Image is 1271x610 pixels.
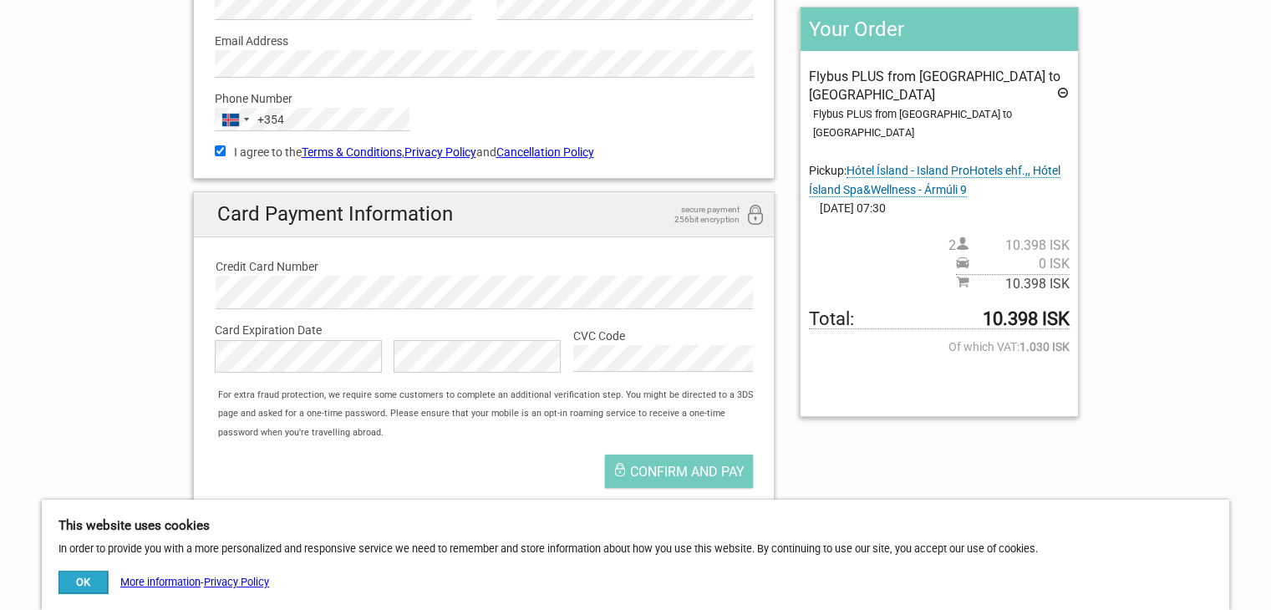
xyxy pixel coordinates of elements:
[58,571,269,593] div: -
[1019,338,1070,356] strong: 1.030 ISK
[58,516,1213,535] h5: This website uses cookies
[630,464,745,480] span: Confirm and pay
[809,338,1069,356] span: Of which VAT:
[573,327,753,345] label: CVC Code
[956,274,1070,293] span: Subtotal
[58,571,108,593] button: OK
[969,236,1070,255] span: 10.398 ISK
[948,236,1070,255] span: 2 person(s)
[813,105,1069,143] div: Flybus PLUS from [GEOGRAPHIC_DATA] to [GEOGRAPHIC_DATA]
[801,8,1077,51] h2: Your Order
[969,255,1070,273] span: 0 ISK
[215,89,754,108] label: Phone Number
[404,145,476,159] a: Privacy Policy
[215,321,754,339] label: Card Expiration Date
[215,143,754,161] label: I agree to the , and
[969,275,1070,293] span: 10.398 ISK
[215,32,754,50] label: Email Address
[194,192,775,236] h2: Card Payment Information
[809,199,1069,217] span: [DATE] 07:30
[809,69,1060,103] span: Flybus PLUS from [GEOGRAPHIC_DATA] to [GEOGRAPHIC_DATA]
[809,310,1069,329] span: Total to be paid
[216,257,753,276] label: Credit Card Number
[210,386,774,442] div: For extra fraud protection, we require some customers to complete an additional verification step...
[192,26,212,46] button: Open LiveChat chat widget
[956,255,1070,273] span: Pickup price
[302,145,402,159] a: Terms & Conditions
[983,310,1070,328] strong: 10.398 ISK
[745,205,765,227] i: 256bit encryption
[216,109,284,130] button: Selected country
[204,576,269,588] a: Privacy Policy
[120,576,201,588] a: More information
[809,164,1060,196] span: Change pickup place
[809,164,1060,196] span: Pickup:
[23,29,189,43] p: We're away right now. Please check back later!
[42,500,1229,610] div: In order to provide you with a more personalized and responsive service we need to remember and s...
[605,455,753,488] button: Confirm and pay
[656,205,740,225] span: secure payment 256bit encryption
[496,145,594,159] a: Cancellation Policy
[257,110,284,129] div: +354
